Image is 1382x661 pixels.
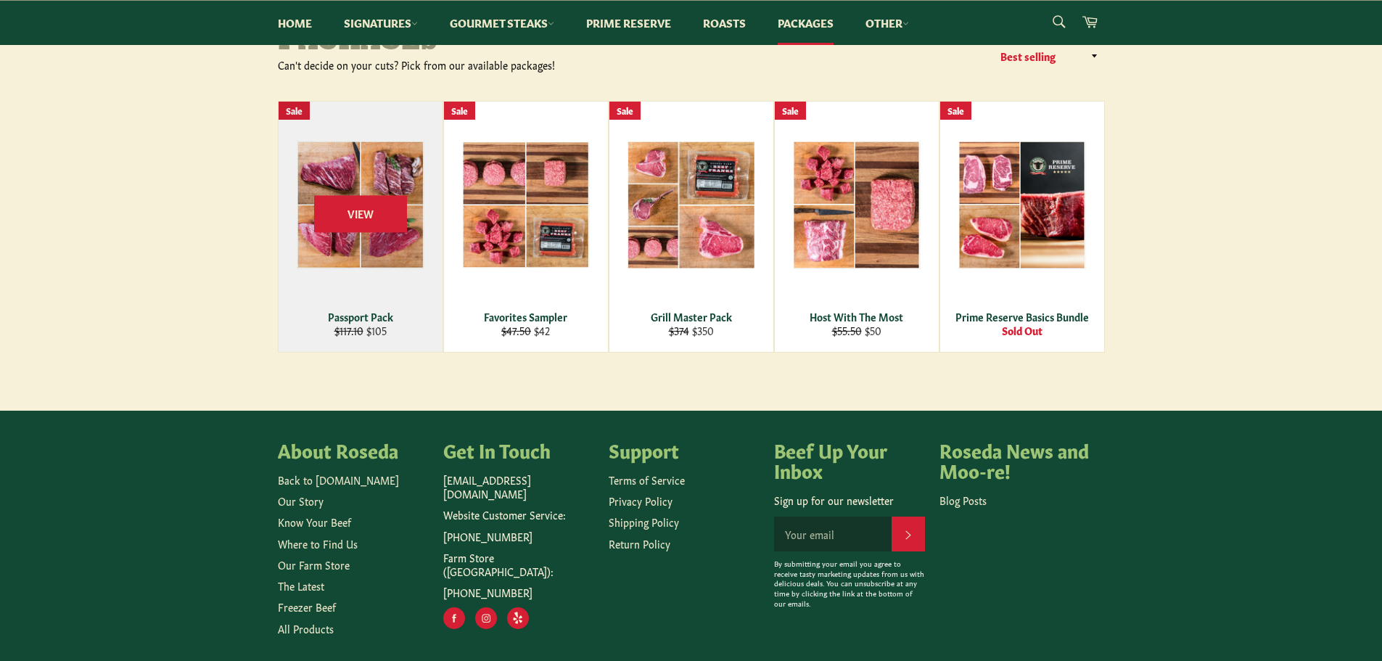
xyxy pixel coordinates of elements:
div: Can't decide on your cuts? Pick from our available packages! [278,58,691,72]
div: Sale [775,102,806,120]
div: $50 [783,324,929,337]
a: Passport Pack Passport Pack $117.10 $105 View [278,101,443,353]
div: Sold Out [949,324,1095,337]
a: Privacy Policy [609,493,673,508]
a: Roasts [688,1,760,45]
a: Signatures [329,1,432,45]
a: Where to Find Us [278,536,358,551]
p: Farm Store ([GEOGRAPHIC_DATA]): [443,551,594,579]
a: Our Farm Store [278,557,350,572]
h4: About Roseda [278,440,429,460]
div: Sale [940,102,971,120]
h4: Beef Up Your Inbox [774,440,925,480]
a: Packages [763,1,848,45]
a: Grill Master Pack Grill Master Pack $374 $350 [609,101,774,353]
p: [EMAIL_ADDRESS][DOMAIN_NAME] [443,473,594,501]
div: Passport Pack [287,310,433,324]
a: Freezer Beef [278,599,336,614]
div: Sale [444,102,475,120]
span: View [314,195,407,232]
a: All Products [278,621,334,636]
a: Favorites Sampler Favorites Sampler $47.50 $42 [443,101,609,353]
s: $47.50 [501,323,531,337]
p: By submitting your email you agree to receive tasty marketing updates from us with delicious deal... [774,559,925,609]
a: Prime Reserve Basics Bundle Prime Reserve Basics Bundle Sold Out [939,101,1105,353]
h4: Get In Touch [443,440,594,460]
a: Return Policy [609,536,670,551]
a: Know Your Beef [278,514,351,529]
a: Other [851,1,924,45]
div: Prime Reserve Basics Bundle [949,310,1095,324]
a: Shipping Policy [609,514,679,529]
s: $374 [669,323,689,337]
input: Your email [774,517,892,551]
img: Host With The Most [793,141,921,269]
a: Prime Reserve [572,1,686,45]
div: Favorites Sampler [453,310,599,324]
a: The Latest [278,578,324,593]
img: Prime Reserve Basics Bundle [958,141,1086,269]
div: $350 [618,324,764,337]
h4: Support [609,440,760,460]
div: $42 [453,324,599,337]
a: Host With The Most Host With The Most $55.50 $50 [774,101,939,353]
a: Our Story [278,493,324,508]
a: Terms of Service [609,472,685,487]
div: Host With The Most [783,310,929,324]
h4: Roseda News and Moo-re! [939,440,1090,480]
img: Grill Master Pack [628,141,755,269]
a: Back to [DOMAIN_NAME] [278,472,399,487]
a: Home [263,1,326,45]
s: $55.50 [832,323,862,337]
a: Gourmet Steaks [435,1,569,45]
img: Favorites Sampler [462,141,590,268]
p: Website Customer Service: [443,508,594,522]
p: [PHONE_NUMBER] [443,586,594,599]
p: Sign up for our newsletter [774,493,925,507]
div: Grill Master Pack [618,310,764,324]
div: Sale [609,102,641,120]
a: Blog Posts [939,493,987,507]
p: [PHONE_NUMBER] [443,530,594,543]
